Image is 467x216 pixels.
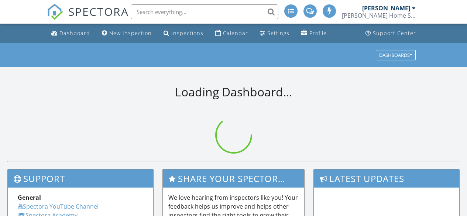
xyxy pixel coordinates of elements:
div: [PERSON_NAME] [362,4,410,12]
a: Settings [257,27,292,40]
a: Support Center [363,27,419,40]
div: Inspections [171,30,203,37]
button: Dashboards [376,50,416,60]
img: The Best Home Inspection Software - Spectora [47,4,63,20]
span: SPECTORA [68,4,129,19]
a: New Inspection [99,27,155,40]
a: Dashboard [48,27,93,40]
h3: Support [8,169,153,188]
div: Dashboards [379,52,412,58]
h3: Latest Updates [314,169,459,188]
a: Inspections [161,27,206,40]
div: Calendar [223,30,248,37]
a: Profile [298,27,330,40]
h3: Share Your Spectora Experience [163,169,304,188]
div: New Inspection [109,30,152,37]
div: Scott Home Services, LLC [342,12,416,19]
div: Support Center [373,30,416,37]
a: SPECTORA [47,10,129,25]
a: Spectora YouTube Channel [18,202,99,210]
div: Dashboard [59,30,90,37]
div: Settings [267,30,289,37]
div: Profile [309,30,327,37]
a: Calendar [212,27,251,40]
input: Search everything... [131,4,278,19]
strong: General [18,193,41,202]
